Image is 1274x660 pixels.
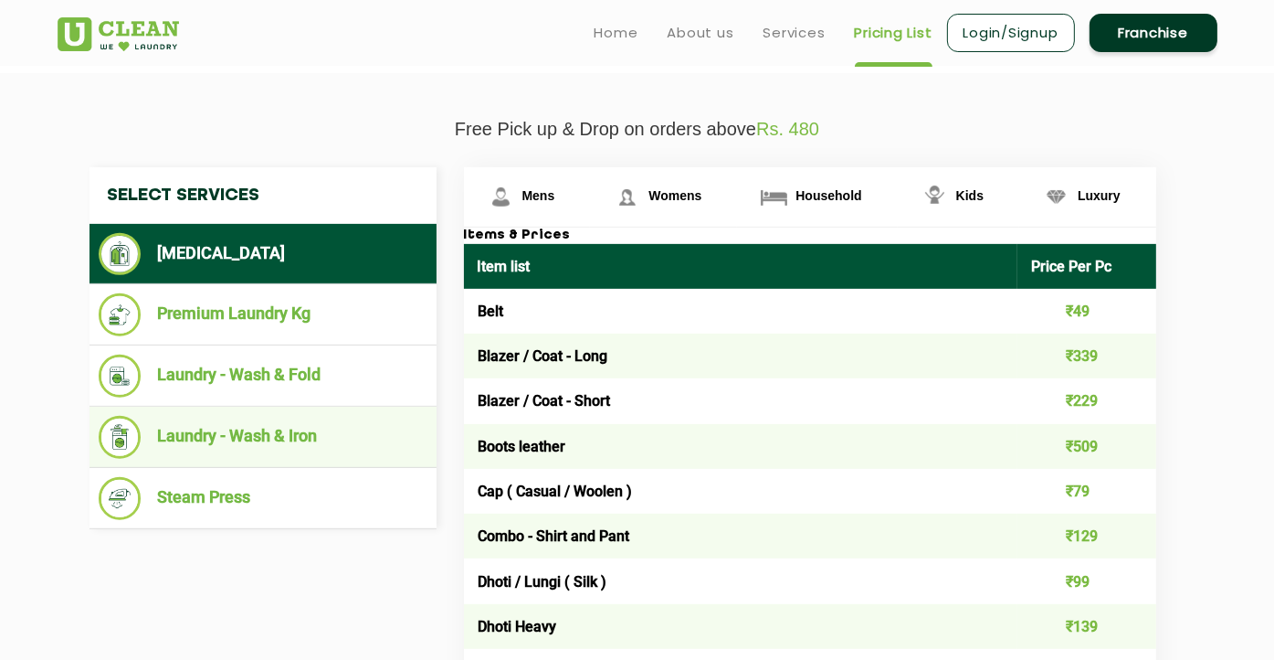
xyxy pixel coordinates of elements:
td: Blazer / Coat - Long [464,334,1018,378]
li: Premium Laundry Kg [99,293,427,336]
a: Franchise [1090,14,1217,52]
img: Mens [485,181,517,213]
span: Rs. 480 [756,119,819,139]
td: Dhoti / Lungi ( Silk ) [464,559,1018,603]
span: Mens [522,188,555,203]
img: Luxury [1040,181,1072,213]
td: Combo - Shirt and Pant [464,514,1018,559]
td: ₹99 [1017,559,1156,603]
img: UClean Laundry and Dry Cleaning [58,17,179,51]
a: Pricing List [855,22,932,44]
td: ₹49 [1017,289,1156,334]
td: ₹139 [1017,604,1156,649]
li: Laundry - Wash & Fold [99,355,427,398]
td: Blazer / Coat - Short [464,378,1018,423]
p: Free Pick up & Drop on orders above [58,119,1217,140]
td: ₹509 [1017,424,1156,469]
td: ₹229 [1017,378,1156,423]
td: ₹79 [1017,469,1156,514]
img: Premium Laundry Kg [99,293,142,336]
td: Boots leather [464,424,1018,469]
a: Services [763,22,826,44]
img: Laundry - Wash & Fold [99,355,142,398]
img: Womens [611,181,643,213]
td: Dhoti Heavy [464,604,1018,649]
img: Steam Press [99,477,142,520]
th: Price Per Pc [1017,244,1156,289]
span: Household [795,188,861,203]
img: Household [758,181,790,213]
td: Cap ( Casual / Woolen ) [464,469,1018,514]
li: [MEDICAL_DATA] [99,233,427,275]
a: Home [595,22,638,44]
li: Steam Press [99,477,427,520]
td: ₹339 [1017,334,1156,378]
h4: Select Services [89,167,437,224]
a: About us [668,22,734,44]
img: Laundry - Wash & Iron [99,416,142,459]
a: Login/Signup [947,14,1075,52]
span: Kids [956,188,984,203]
td: ₹129 [1017,514,1156,559]
td: Belt [464,289,1018,334]
h3: Items & Prices [464,228,1156,244]
th: Item list [464,244,1018,289]
li: Laundry - Wash & Iron [99,416,427,459]
img: Dry Cleaning [99,233,142,275]
span: Luxury [1078,188,1121,203]
img: Kids [919,181,951,213]
span: Womens [648,188,701,203]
